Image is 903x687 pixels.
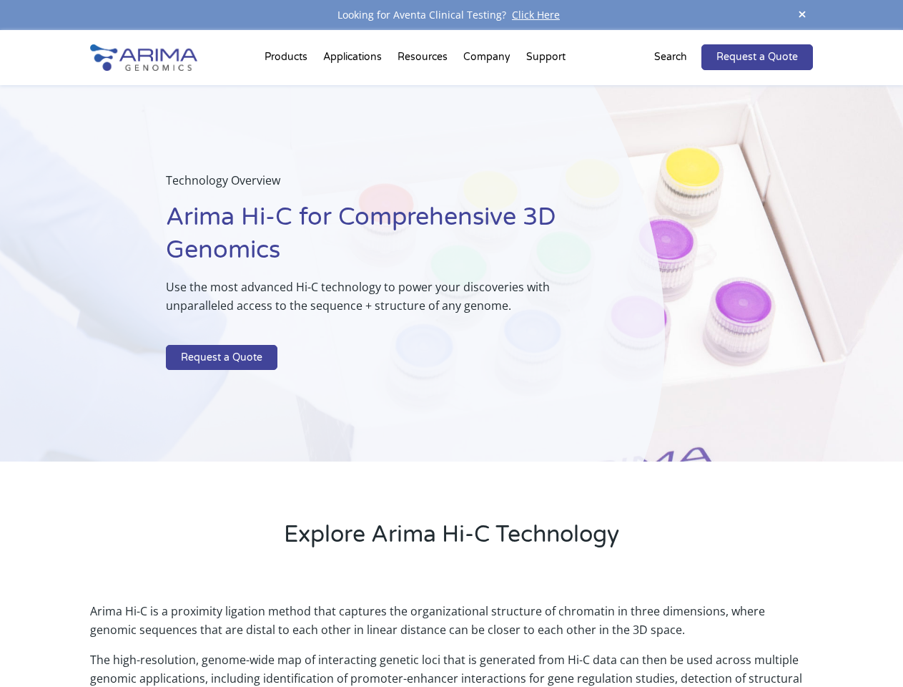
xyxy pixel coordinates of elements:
p: Arima Hi-C is a proximity ligation method that captures the organizational structure of chromatin... [90,602,812,651]
p: Search [654,48,687,67]
a: Request a Quote [166,345,277,371]
a: Request a Quote [701,44,813,70]
p: Use the most advanced Hi-C technology to power your discoveries with unparalleled access to the s... [166,278,593,326]
a: Click Here [506,8,566,21]
h2: Explore Arima Hi-C Technology [90,519,812,562]
img: Arima-Genomics-logo [90,44,197,71]
p: Technology Overview [166,171,593,201]
div: Looking for Aventa Clinical Testing? [90,6,812,24]
h1: Arima Hi-C for Comprehensive 3D Genomics [166,201,593,278]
